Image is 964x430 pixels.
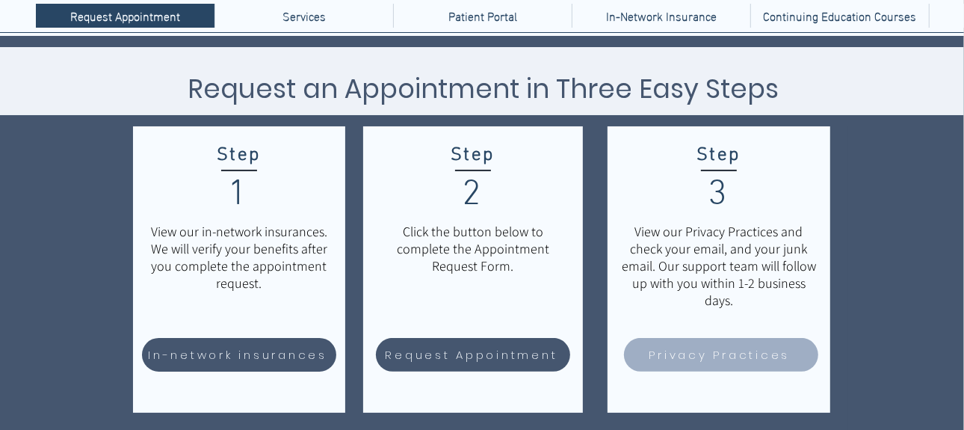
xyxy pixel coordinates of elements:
[572,4,750,28] a: In-Network Insurance
[214,4,393,28] div: Services
[376,338,570,372] a: Request Appointment
[148,346,327,363] span: In-network insurances
[142,338,336,372] a: In-network insurances
[393,4,572,28] a: Patient Portal
[620,223,818,309] p: View our Privacy Practices and check your email, and your junk email. Our support team will follo...
[441,4,525,28] p: Patient Portal
[708,173,729,217] span: 3
[649,346,791,363] span: Privacy Practices
[116,69,850,108] h3: Request an Appointment in Three Easy Steps
[750,4,929,28] a: Continuing Education Courses
[378,223,568,274] p: Click the button below to complete the Appointment Request Form.
[275,4,333,28] p: Services
[462,173,483,217] span: 2
[385,346,557,363] span: Request Appointment
[64,4,188,28] p: Request Appointment
[451,144,495,167] span: Step
[756,4,924,28] p: Continuing Education Courses
[228,173,249,217] span: 1
[624,338,818,372] a: Privacy Practices
[599,4,724,28] p: In-Network Insurance
[144,223,334,292] p: View our in-network insurances. We will verify your benefits after you complete the appointment r...
[696,144,741,167] span: Step
[36,4,214,28] a: Request Appointment
[217,144,261,167] span: Step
